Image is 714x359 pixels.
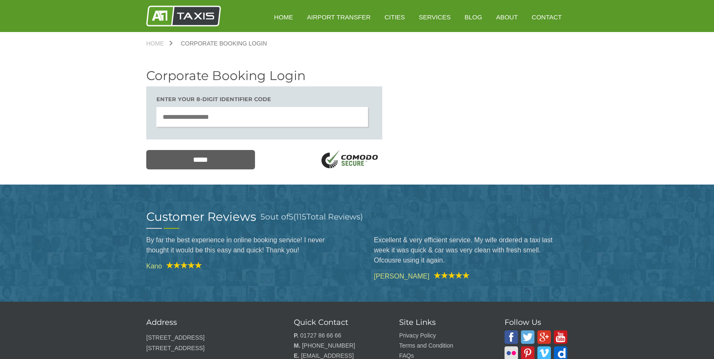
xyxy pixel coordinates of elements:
h3: Quick Contact [294,319,378,326]
a: 01727 86 66 66 [300,332,341,339]
img: A1 Taxis Review [162,262,202,268]
a: FAQs [399,352,414,359]
span: 5 [289,212,293,222]
strong: M. [294,342,301,349]
h3: Follow Us [505,319,568,326]
img: A1 Taxis [505,330,518,344]
a: HOME [268,7,299,27]
span: 5 [260,212,265,222]
h3: Enter your 8-digit Identifier code [156,96,372,102]
cite: Kano [146,262,340,270]
a: Corporate Booking Login [172,40,275,46]
img: A1 Taxis Review [429,272,470,279]
a: Privacy Policy [399,332,436,339]
a: Terms and Condition [399,342,453,349]
a: Services [413,7,457,27]
blockquote: Excellent & very efficient service. My wife ordered a taxi last week it was quick & car was very ... [374,229,568,272]
span: 115 [296,212,306,222]
h2: Customer Reviews [146,211,256,222]
a: Airport Transfer [301,7,376,27]
a: Blog [459,7,488,27]
strong: P. [294,332,298,339]
a: About [490,7,524,27]
a: [PHONE_NUMBER] [302,342,355,349]
img: SSL Logo [318,150,382,171]
a: Contact [526,7,568,27]
h3: out of ( Total Reviews) [260,211,363,223]
p: [STREET_ADDRESS] [STREET_ADDRESS] [146,332,273,354]
img: A1 Taxis [146,5,221,27]
h3: Address [146,319,273,326]
h3: Site Links [399,319,483,326]
a: Home [146,40,172,46]
h2: Corporate Booking Login [146,70,382,82]
blockquote: By far the best experience in online booking service! I never thought it would be this easy and q... [146,229,340,262]
strong: E. [294,352,299,359]
a: Cities [378,7,411,27]
cite: [PERSON_NAME] [374,272,568,280]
